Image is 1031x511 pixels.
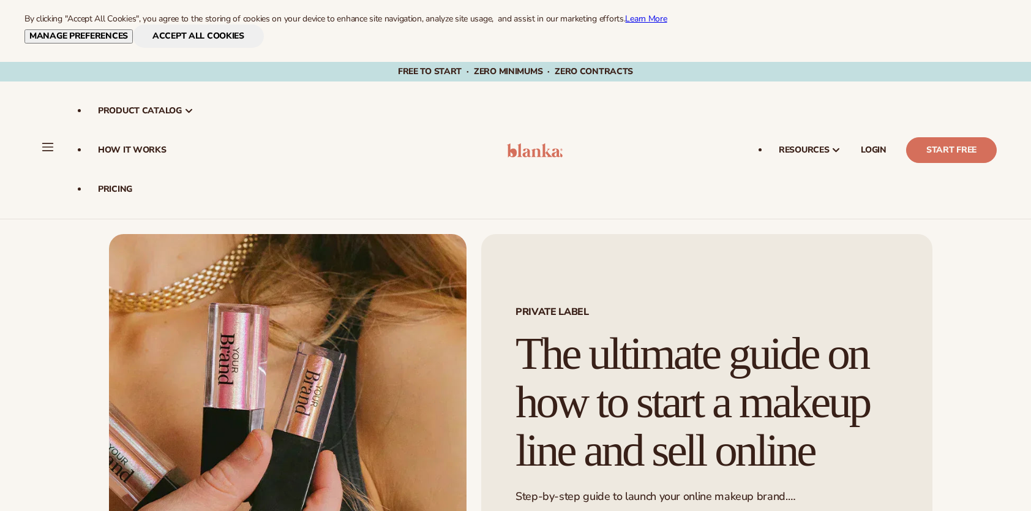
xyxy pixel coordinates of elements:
[24,14,1007,25] p: By clicking "Accept All Cookies", you agree to the storing of cookies on your device to enhance s...
[88,170,142,209] a: pricing
[34,134,61,161] summary: Menu
[29,30,128,42] span: Manage preferences
[906,137,997,163] a: Start Free
[861,145,887,155] span: LOGIN
[515,330,898,474] h1: The ultimate guide on how to start a makeup line and sell online
[98,183,132,195] span: pricing
[515,307,898,317] span: Private label
[88,131,176,170] a: How It Works
[515,490,898,504] p: Step-by-step guide to launch your online makeup brand.
[851,131,896,170] a: LOGIN
[88,91,204,131] a: product catalog
[507,143,563,157] img: logo
[398,66,633,77] span: Free to start · ZERO minimums · ZERO contracts
[625,13,667,25] a: Learn More
[31,62,1000,81] div: Announcement
[769,131,851,170] a: resources
[779,144,829,156] span: resources
[133,25,264,48] button: accept all cookies
[98,105,182,116] span: product catalog
[98,144,167,156] span: How It Works
[24,29,133,44] button: Manage preferences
